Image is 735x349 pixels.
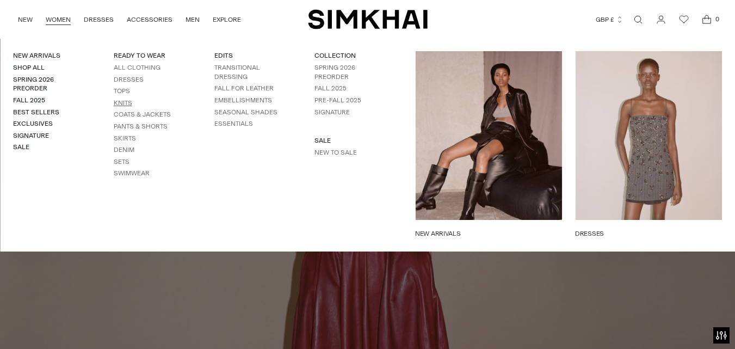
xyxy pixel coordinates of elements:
[84,8,114,32] a: DRESSES
[712,14,722,24] span: 0
[18,8,33,32] a: NEW
[213,8,241,32] a: EXPLORE
[596,8,623,32] button: GBP £
[46,8,71,32] a: WOMEN
[127,8,172,32] a: ACCESSORIES
[650,9,672,30] a: Go to the account page
[308,9,428,30] a: SIMKHAI
[673,9,695,30] a: Wishlist
[627,9,649,30] a: Open search modal
[696,9,718,30] a: Open cart modal
[186,8,200,32] a: MEN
